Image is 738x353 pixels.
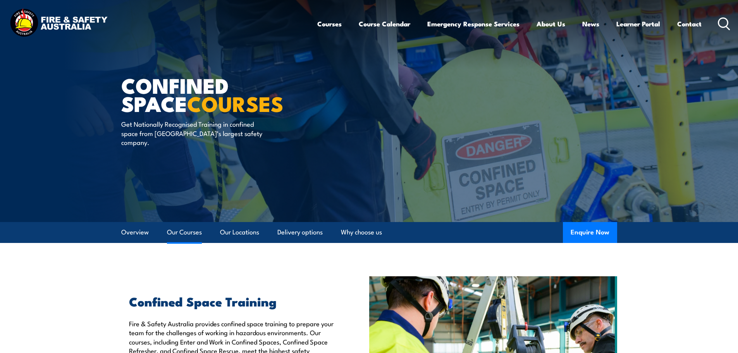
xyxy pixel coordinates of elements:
h2: Confined Space Training [129,296,334,307]
a: Our Courses [167,222,202,243]
a: News [582,14,599,34]
button: Enquire Now [563,222,617,243]
a: Emergency Response Services [427,14,520,34]
p: Get Nationally Recognised Training in confined space from [GEOGRAPHIC_DATA]’s largest safety comp... [121,119,263,146]
h1: Confined Space [121,76,313,112]
a: Course Calendar [359,14,410,34]
a: Delivery options [277,222,323,243]
a: Why choose us [341,222,382,243]
a: Overview [121,222,149,243]
a: About Us [537,14,565,34]
a: Learner Portal [616,14,660,34]
strong: COURSES [187,87,284,119]
a: Our Locations [220,222,259,243]
a: Contact [677,14,702,34]
a: Courses [317,14,342,34]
